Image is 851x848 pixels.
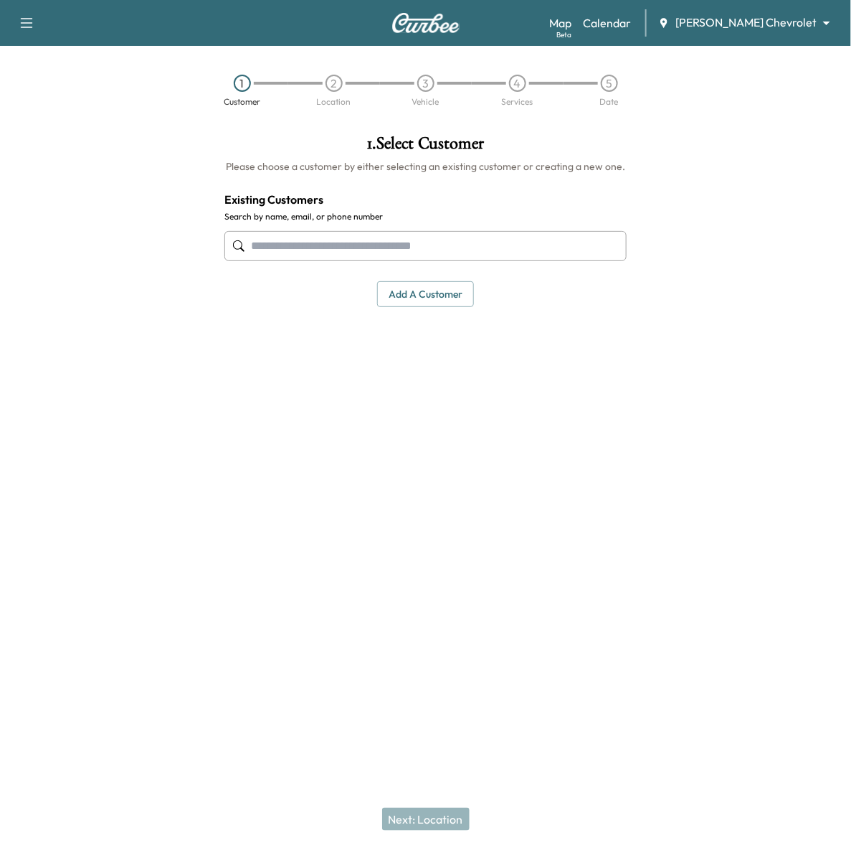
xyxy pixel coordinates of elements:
h1: 1 . Select Customer [224,135,627,159]
div: Location [317,98,351,106]
div: 5 [601,75,618,92]
div: 4 [509,75,526,92]
div: Customer [224,98,260,106]
div: Vehicle [412,98,439,106]
div: Date [600,98,619,106]
div: 1 [234,75,251,92]
span: [PERSON_NAME] Chevrolet [675,14,817,31]
div: Services [502,98,533,106]
img: Curbee Logo [391,13,460,33]
a: Calendar [583,14,631,32]
div: 3 [417,75,434,92]
button: Add a customer [377,281,474,308]
a: MapBeta [549,14,571,32]
label: Search by name, email, or phone number [224,211,627,222]
div: Beta [556,29,571,40]
h6: Please choose a customer by either selecting an existing customer or creating a new one. [224,159,627,174]
div: 2 [325,75,343,92]
h4: Existing Customers [224,191,627,208]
